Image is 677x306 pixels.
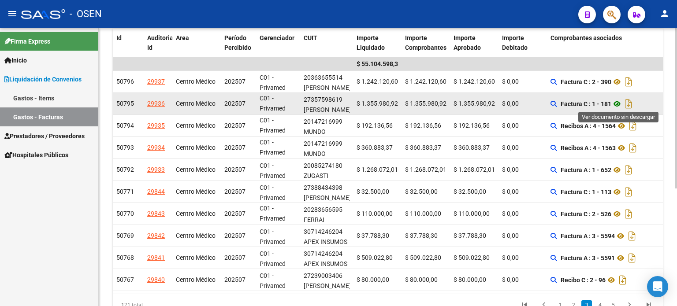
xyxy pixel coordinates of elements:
[4,55,27,65] span: Inicio
[304,84,351,101] span: [PERSON_NAME] [PERSON_NAME]
[357,144,393,151] span: $ 360.883,37
[260,34,294,41] span: Gerenciador
[176,276,216,283] span: Centro Médico
[623,185,634,199] i: Descargar documento
[260,74,286,91] span: C01 - Privamed
[116,254,134,261] span: 50768
[256,29,300,58] datatable-header-cell: Gerenciador
[176,144,216,151] span: Centro Médico
[502,166,519,173] span: $ 0,00
[304,73,342,83] div: 20363655514
[304,172,351,189] span: ZUGASTI [PERSON_NAME]
[260,205,286,222] span: C01 - Privamed
[502,188,519,195] span: $ 0,00
[561,188,611,195] strong: Factura C : 1 - 113
[623,75,634,89] i: Descargar documento
[176,232,216,239] span: Centro Médico
[4,37,50,46] span: Firma Express
[561,144,616,151] strong: Recibos A : 4 - 1563
[659,8,670,19] mat-icon: person
[304,139,342,149] div: 20147216999
[116,122,134,129] span: 50794
[551,34,622,41] span: Comprobantes asociados
[405,144,441,151] span: $ 360.883,37
[304,183,342,193] div: 27388434398
[304,271,342,281] div: 27239003406
[260,95,286,112] span: C01 - Privamed
[260,139,286,156] span: C01 - Privamed
[623,97,634,111] i: Descargar documento
[176,166,216,173] span: Centro Médico
[260,117,286,134] span: C01 - Privamed
[147,99,165,109] div: 29936
[561,100,611,107] strong: Factura C : 1 - 181
[304,161,342,171] div: 20085274180
[454,78,495,85] span: $ 1.242.120,60
[405,254,441,261] span: $ 509.022,80
[224,100,246,107] span: 202507
[260,272,286,289] span: C01 - Privamed
[224,232,246,239] span: 202507
[502,144,519,151] span: $ 0,00
[304,227,342,237] div: 30714246204
[147,253,165,263] div: 29841
[617,273,629,287] i: Descargar documento
[304,282,351,299] span: [PERSON_NAME] [PERSON_NAME]
[176,78,216,85] span: Centro Médico
[502,232,519,239] span: $ 0,00
[304,128,351,145] span: MUNDO [PERSON_NAME]
[221,29,256,58] datatable-header-cell: Período Percibido
[547,29,677,58] datatable-header-cell: Comprobantes asociados
[176,100,216,107] span: Centro Médico
[176,210,216,217] span: Centro Médico
[304,117,342,127] div: 20147216999
[405,122,441,129] span: $ 192.136,56
[561,210,611,218] strong: Factura C : 2 - 526
[147,34,173,52] span: Auditoria Id
[116,188,134,195] span: 50771
[502,254,519,261] span: $ 0,00
[116,78,134,85] span: 50796
[454,276,486,283] span: $ 80.000,00
[405,276,438,283] span: $ 80.000,00
[144,29,172,58] datatable-header-cell: Auditoria Id
[116,210,134,217] span: 50770
[224,188,246,195] span: 202507
[626,229,638,243] i: Descargar documento
[147,275,165,285] div: 29840
[300,29,353,58] datatable-header-cell: CUIT
[357,254,393,261] span: $ 509.022,80
[502,276,519,283] span: $ 0,00
[224,34,251,52] span: Período Percibido
[147,165,165,175] div: 29933
[357,78,398,85] span: $ 1.242.120,60
[4,74,82,84] span: Liquidación de Convenios
[147,121,165,131] div: 29935
[4,150,68,160] span: Hospitales Públicos
[147,143,165,153] div: 29934
[405,232,438,239] span: $ 37.788,30
[454,254,490,261] span: $ 509.022,80
[454,100,495,107] span: $ 1.355.980,92
[626,251,638,265] i: Descargar documento
[502,34,528,52] span: Importe Debitado
[70,4,102,24] span: - OSEN
[405,188,438,195] span: $ 32.500,00
[454,122,490,129] span: $ 192.136,56
[502,122,519,129] span: $ 0,00
[357,210,393,217] span: $ 110.000,00
[623,163,634,177] i: Descargar documento
[454,144,490,151] span: $ 360.883,37
[116,144,134,151] span: 50793
[304,260,347,277] span: APEX INSUMOS MEDICOS SRL
[623,207,634,221] i: Descargar documento
[353,29,402,58] datatable-header-cell: Importe Liquidado
[147,77,165,87] div: 29937
[357,166,398,173] span: $ 1.268.072,01
[116,100,134,107] span: 50795
[405,166,446,173] span: $ 1.268.072,01
[357,60,402,67] span: $ 55.104.598,38
[260,250,286,267] span: C01 - Privamed
[627,141,639,155] i: Descargar documento
[116,232,134,239] span: 50769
